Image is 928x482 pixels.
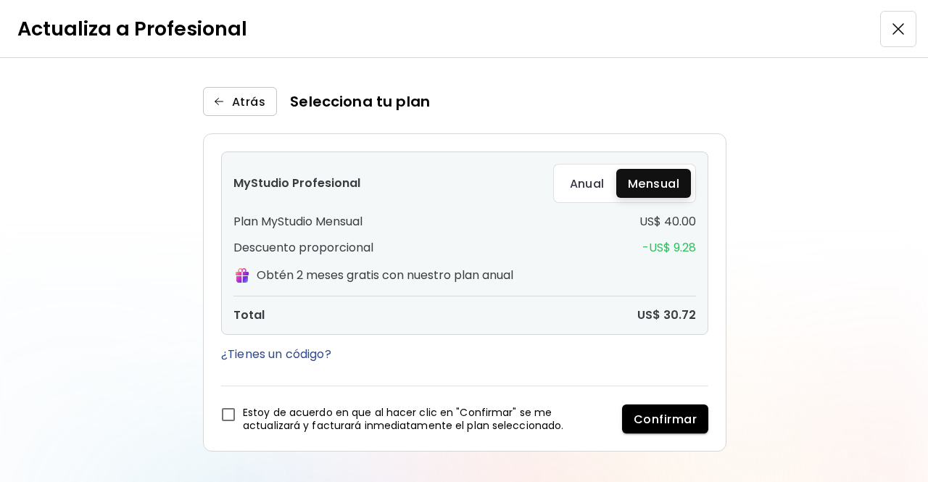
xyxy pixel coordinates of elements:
span: Anual [570,176,605,191]
h5: - US$ 9.28 [642,241,696,255]
h6: Estoy de acuerdo en que al hacer clic en "Confirmar" se me actualizará y facturará inmediatamente... [243,406,587,432]
h5: US$ 40.00 [639,215,696,229]
button: Confirmar [622,404,708,433]
span: Atrás [215,94,265,109]
h5: Actualiza a Profesional [17,14,247,43]
h5: Obtén 2 meses gratis con nuestro plan anual [257,268,513,283]
button: Mensual [616,169,691,198]
h5: Descuento proporcional [233,241,373,255]
p: ¿Tienes un código? [221,346,708,362]
button: Anual [558,169,616,198]
img: backIcon [212,94,226,109]
h5: Plan MyStudio Mensual [233,215,362,229]
span: Confirmar [634,412,697,427]
span: Mensual [628,176,679,191]
button: close-button [880,11,916,47]
h5: MyStudio Profesional [233,176,360,191]
h5: Total [233,308,265,323]
h4: Selecciona tu plan [290,91,430,112]
h5: US$ 30.72 [637,308,696,323]
img: close-button [890,20,907,38]
button: backIconAtrás [203,87,277,116]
